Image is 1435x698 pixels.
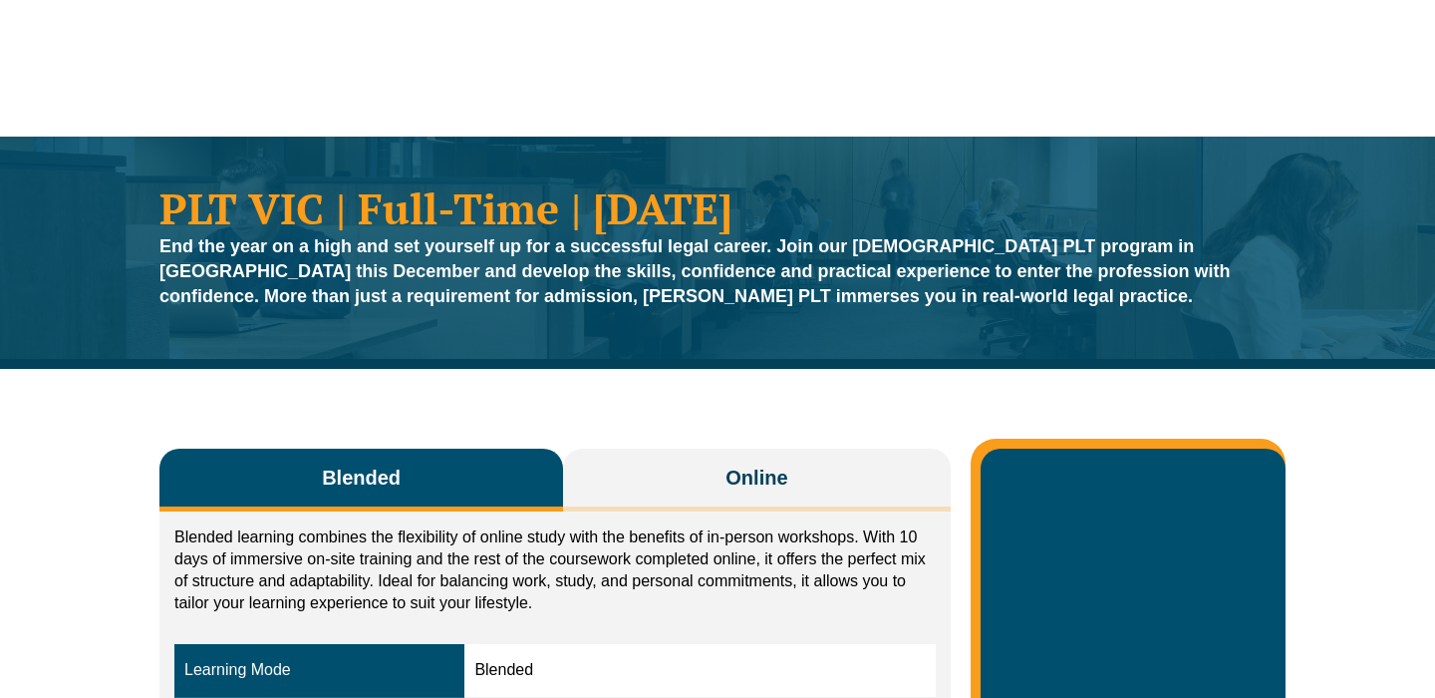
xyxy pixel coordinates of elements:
[184,659,454,682] div: Learning Mode
[474,659,925,682] div: Blended
[322,464,401,492] span: Blended
[725,464,787,492] span: Online
[174,526,936,614] p: Blended learning combines the flexibility of online study with the benefits of in-person workshop...
[159,236,1231,306] strong: End the year on a high and set yourself up for a successful legal career. Join our [DEMOGRAPHIC_D...
[159,186,1276,229] h1: PLT VIC | Full-Time | [DATE]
